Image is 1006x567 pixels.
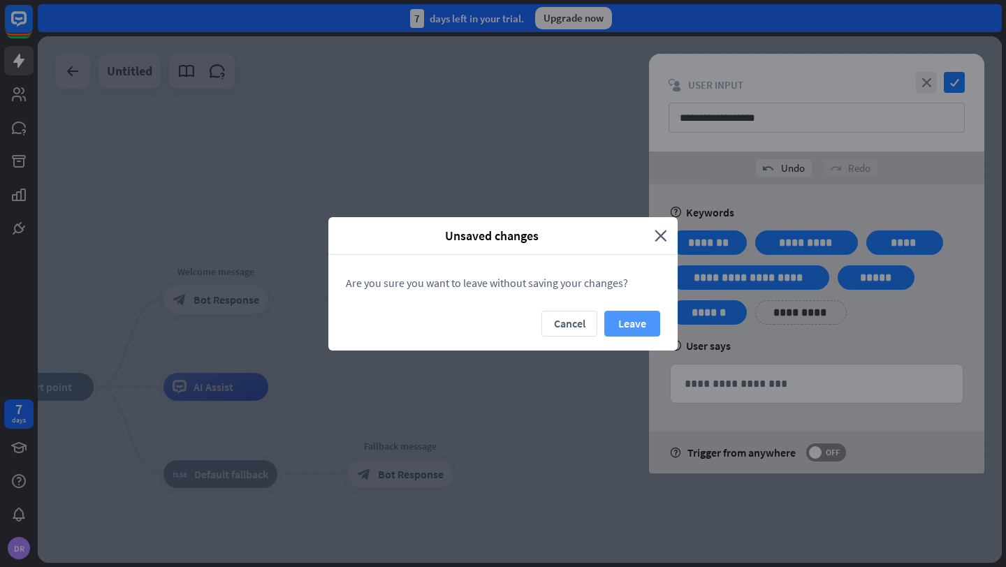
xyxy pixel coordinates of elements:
button: Cancel [541,311,597,337]
button: Open LiveChat chat widget [11,6,53,47]
i: close [655,228,667,244]
span: Unsaved changes [339,228,644,244]
button: Leave [604,311,660,337]
span: Are you sure you want to leave without saving your changes? [346,276,628,290]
